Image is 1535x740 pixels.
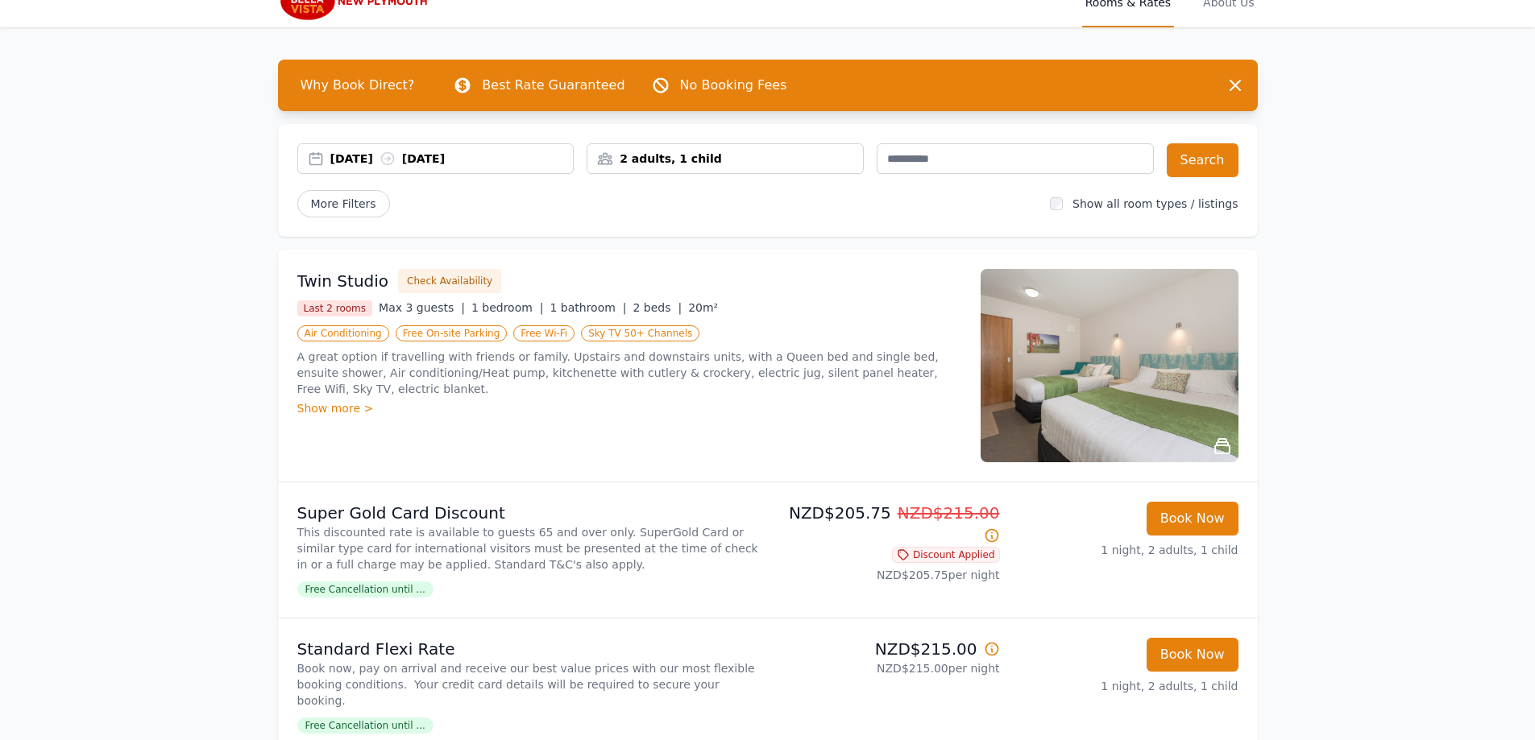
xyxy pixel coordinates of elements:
p: 1 night, 2 adults, 1 child [1013,678,1238,694]
span: 1 bedroom | [471,301,544,314]
p: Book now, pay on arrival and receive our best value prices with our most flexible booking conditi... [297,660,761,709]
p: 1 night, 2 adults, 1 child [1013,542,1238,558]
div: [DATE] [DATE] [330,151,574,167]
div: Show more > [297,400,961,416]
span: Sky TV 50+ Channels [581,325,699,341]
button: Book Now [1147,638,1238,672]
h3: Twin Studio [297,270,389,292]
div: 2 adults, 1 child [587,151,863,167]
span: Free Cancellation until ... [297,717,434,734]
p: Standard Flexi Rate [297,638,761,660]
button: Check Availability [398,269,501,293]
button: Search [1167,143,1238,177]
p: Super Gold Card Discount [297,502,761,524]
p: This discounted rate is available to guests 65 and over only. SuperGold Card or similar type card... [297,524,761,573]
span: More Filters [297,190,390,217]
span: Max 3 guests | [379,301,465,314]
p: A great option if travelling with friends or family. Upstairs and downstairs units, with a Queen ... [297,349,961,397]
span: Free Cancellation until ... [297,581,434,597]
button: Book Now [1147,502,1238,535]
span: Free Wi-Fi [513,325,575,341]
label: Show all room types / listings [1072,197,1238,210]
span: Free On-site Parking [396,325,508,341]
p: NZD$205.75 per night [774,567,1000,583]
p: NZD$215.00 per night [774,660,1000,676]
span: Why Book Direct? [288,69,428,101]
span: Last 2 rooms [297,300,373,316]
span: 20m² [688,301,718,314]
p: NZD$215.00 [774,638,1000,660]
span: Discount Applied [892,547,1000,563]
p: NZD$205.75 [774,502,1000,547]
span: 2 beds | [633,301,682,314]
p: Best Rate Guaranteed [482,76,624,95]
span: NZD$215.00 [898,503,1000,523]
p: No Booking Fees [680,76,787,95]
span: Air Conditioning [297,325,389,341]
span: 1 bathroom | [550,301,626,314]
